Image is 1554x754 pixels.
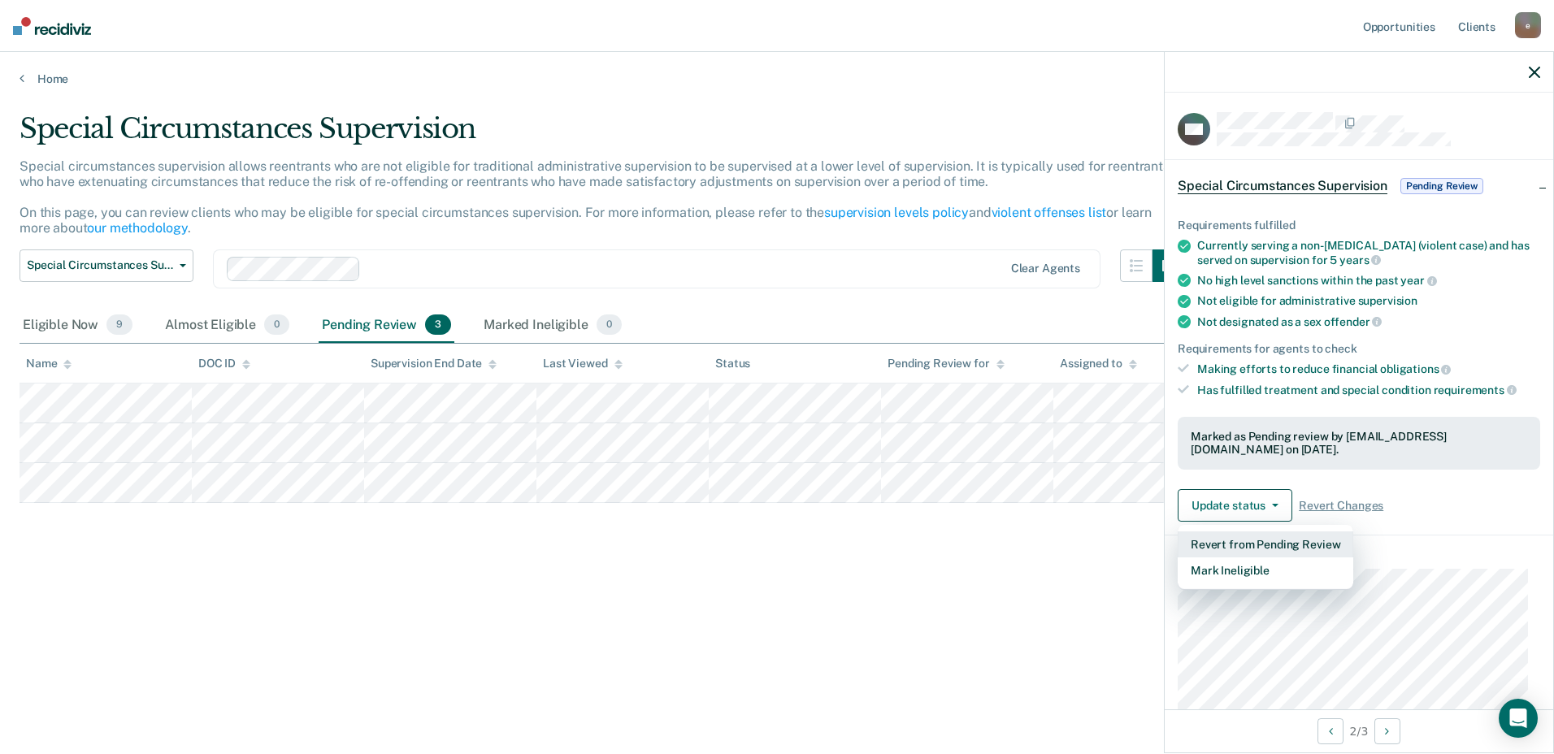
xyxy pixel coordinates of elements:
img: Recidiviz [13,17,91,35]
div: Requirements for agents to check [1178,342,1540,356]
span: year [1400,274,1436,287]
div: Clear agents [1011,262,1080,275]
div: DOC ID [198,357,250,370]
a: violent offenses list [992,205,1107,220]
span: Special Circumstances Supervision [27,258,173,272]
span: offender [1324,315,1383,328]
div: Has fulfilled treatment and special condition [1197,383,1540,397]
button: Next Opportunity [1374,718,1400,744]
span: Special Circumstances Supervision [1178,178,1387,194]
span: Revert Changes [1299,499,1383,513]
button: Mark Ineligible [1178,557,1353,583]
span: 0 [597,314,622,336]
div: Marked Ineligible [480,308,625,344]
div: Pending Review for [888,357,1004,370]
span: requirements [1434,383,1517,396]
div: Name [26,357,72,370]
a: our methodology [87,220,188,236]
div: Pending Review [319,308,454,344]
button: Revert from Pending Review [1178,531,1353,557]
div: 2 / 3 [1165,709,1553,752]
div: Marked as Pending review by [EMAIL_ADDRESS][DOMAIN_NAME] on [DATE]. [1191,430,1527,457]
span: 3 [425,314,451,336]
div: Almost Eligible [162,308,293,344]
dt: Supervision [1178,548,1540,562]
div: Last Viewed [543,357,622,370]
span: 0 [264,314,289,336]
p: Special circumstances supervision allows reentrants who are not eligible for traditional administ... [20,158,1170,236]
div: Open Intercom Messenger [1499,699,1538,738]
button: Previous Opportunity [1317,718,1343,744]
div: Supervision End Date [371,357,497,370]
span: supervision [1358,294,1417,307]
span: Pending Review [1400,178,1483,194]
div: Not eligible for administrative [1197,294,1540,308]
span: obligations [1380,362,1451,375]
a: Home [20,71,1534,86]
button: Update status [1178,489,1292,522]
div: Eligible Now [20,308,136,344]
div: Special Circumstances Supervision [20,112,1185,158]
div: No high level sanctions within the past [1197,273,1540,288]
span: years [1339,253,1381,266]
div: Assigned to [1060,357,1136,370]
div: Making efforts to reduce financial [1197,362,1540,376]
div: Not designated as a sex [1197,314,1540,329]
div: e [1515,12,1541,38]
div: Status [715,357,750,370]
a: supervision levels policy [824,205,969,220]
span: 9 [106,314,132,336]
div: Special Circumstances SupervisionPending Review [1165,160,1553,212]
div: Requirements fulfilled [1178,219,1540,232]
div: Currently serving a non-[MEDICAL_DATA] (violent case) and has served on supervision for 5 [1197,239,1540,266]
